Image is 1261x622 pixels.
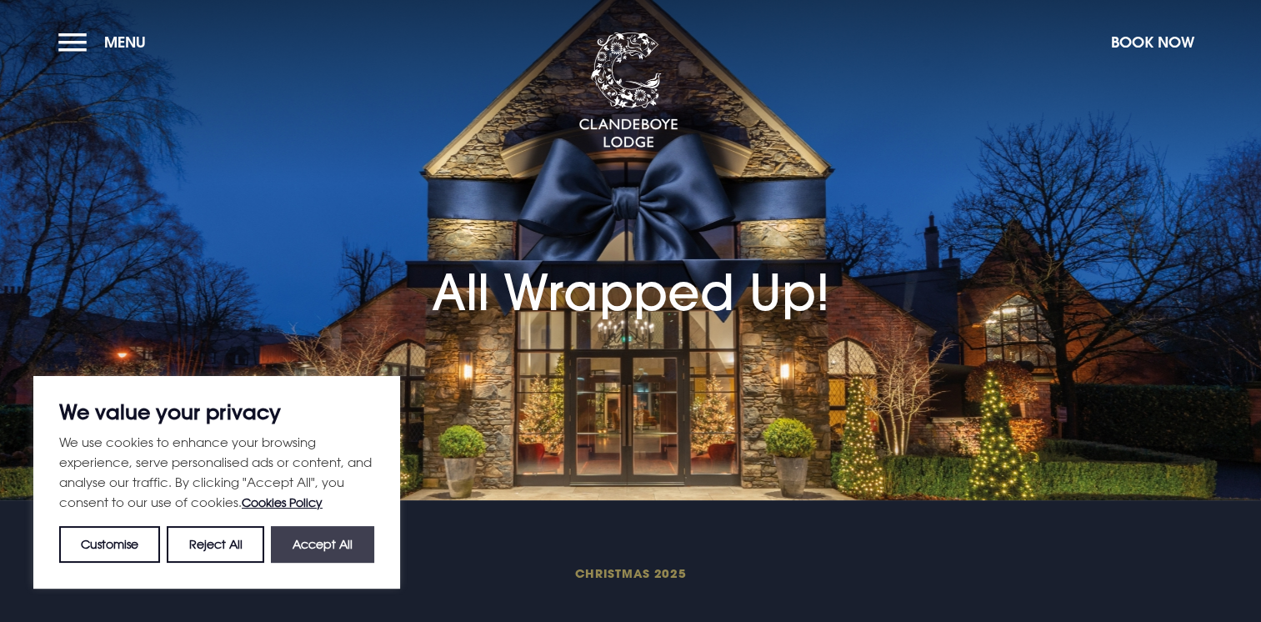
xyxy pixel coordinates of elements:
img: Clandeboye Lodge [578,33,678,149]
div: We value your privacy [33,376,400,589]
p: We value your privacy [59,402,374,422]
h1: All Wrapped Up! [432,187,830,322]
button: Menu [58,24,154,60]
button: Customise [59,526,160,563]
p: We use cookies to enhance your browsing experience, serve personalised ads or content, and analys... [59,432,374,513]
span: Christmas 2025 [233,565,1027,581]
button: Accept All [271,526,374,563]
button: Reject All [167,526,263,563]
button: Book Now [1103,24,1203,60]
a: Cookies Policy [242,495,323,509]
span: Menu [104,33,146,52]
